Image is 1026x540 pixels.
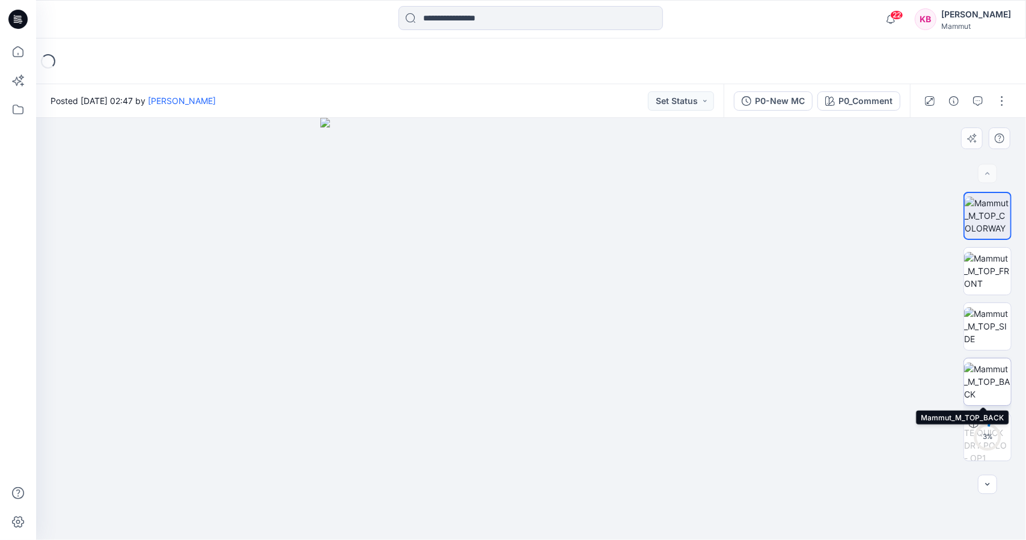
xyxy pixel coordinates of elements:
a: [PERSON_NAME] [148,96,216,106]
button: P0_Comment [817,91,900,111]
span: Posted [DATE] 02:47 by [50,94,216,107]
img: Mammut_M_TOP_COLORWAY [965,197,1010,235]
span: 22 [890,10,903,20]
div: 3 % [973,432,1002,442]
div: P0_Comment [838,94,893,108]
div: Mammut [941,22,1011,31]
img: Mammut_M_TOP_SIDE [964,307,1011,345]
img: Mammut_M_TOP_BACK [964,363,1011,400]
button: P0-New MC [734,91,813,111]
div: P0-New MC [755,94,805,108]
button: Details [944,91,963,111]
img: COMMUTE QUICK DRY POLO - OP1 P0_Comment [964,414,1011,461]
div: [PERSON_NAME] [941,7,1011,22]
img: eyJhbGciOiJIUzI1NiIsImtpZCI6IjAiLCJzbHQiOiJzZXMiLCJ0eXAiOiJKV1QifQ.eyJkYXRhIjp7InR5cGUiOiJzdG9yYW... [320,118,742,540]
img: Mammut_M_TOP_FRONT [964,252,1011,290]
div: KB [915,8,936,30]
